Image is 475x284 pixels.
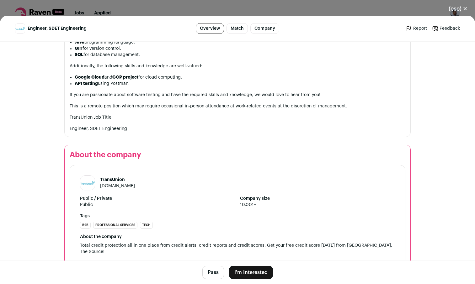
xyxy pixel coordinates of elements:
span: Public [80,202,235,208]
li: using Postman. [75,80,405,87]
h1: TransUnion [100,177,135,183]
a: Overview [196,23,224,34]
li: B2B [80,222,91,229]
li: Tech [140,222,153,229]
img: 8c6107bb17aeeb723bffa8861dc8dc78724cd5db6602ce4d9a35655b2bf784a9.jpg [15,24,25,33]
li: for database management. [75,52,405,58]
a: Company [250,23,279,34]
p: If you are passionate about software testing and have the required skills and knowledge, we would... [70,92,405,98]
h2: About the company [70,150,405,160]
p: Engineer, SDET Engineering [70,126,405,132]
img: 8c6107bb17aeeb723bffa8861dc8dc78724cd5db6602ce4d9a35655b2bf784a9.jpg [80,176,95,190]
strong: Public / Private [80,195,235,202]
strong: Java [75,40,84,44]
li: Professional Services [93,222,137,229]
a: Match [227,23,248,34]
strong: API testing [75,81,98,86]
li: and for cloud computing. [75,74,405,80]
p: TransUnion Job Title [70,114,405,121]
strong: Company size [240,195,395,202]
strong: SQL [75,53,83,57]
a: [DOMAIN_NAME] [100,184,135,188]
p: Additionally, the following skills and knowledge are well-valued: [70,63,405,69]
button: I'm Interested [229,266,273,279]
span: Engineer, SDET Engineering [28,25,87,32]
a: Feedback [432,25,460,32]
strong: Tags [80,213,395,219]
strong: GIT [75,46,83,51]
button: Pass [202,266,224,279]
button: Close modal [441,2,475,16]
div: About the company [80,234,395,240]
a: Report [406,25,427,32]
span: Total credit protection all in one place from credit alerts, credit reports and credit scores. Ge... [80,243,393,254]
li: programming language. [75,39,405,45]
p: This is a remote position which may require occasional in-person attendance at work-related event... [70,103,405,109]
strong: Google Cloud [75,75,104,80]
li: for version control. [75,45,405,52]
strong: GCP project [112,75,138,80]
span: 10,001+ [240,202,395,208]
